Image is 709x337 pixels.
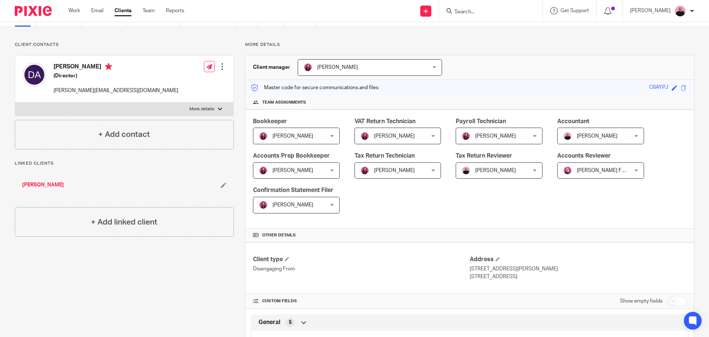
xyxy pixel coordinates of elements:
[23,63,46,87] img: svg%3E
[649,84,668,92] div: C6AYPJ
[289,319,292,326] span: 5
[462,132,470,141] img: 21.png
[189,106,214,112] p: More details
[630,7,671,14] p: [PERSON_NAME]
[475,134,516,139] span: [PERSON_NAME]
[54,63,178,72] h4: [PERSON_NAME]
[166,7,184,14] a: Reports
[259,200,268,209] img: 17.png
[620,297,662,305] label: Show empty fields
[105,63,112,70] i: Primary
[253,265,470,273] p: Disengaging From
[563,132,572,141] img: Bio%20-%20Kemi%20.png
[561,8,589,13] span: Get Support
[454,9,520,16] input: Search
[253,256,470,263] h4: Client type
[245,42,694,48] p: More details
[273,202,313,208] span: [PERSON_NAME]
[253,118,287,124] span: Bookkeeper
[577,168,632,173] span: [PERSON_NAME] FCCA
[259,132,268,141] img: 21.png
[114,7,131,14] a: Clients
[470,256,686,263] h4: Address
[273,134,313,139] span: [PERSON_NAME]
[354,118,415,124] span: VAT Return Technician
[91,7,103,14] a: Email
[22,181,64,189] a: [PERSON_NAME]
[98,129,150,140] h4: + Add contact
[557,153,611,159] span: Accounts Reviewer
[674,5,686,17] img: Bio%20-%20Kemi%20.png
[253,153,330,159] span: Accounts Prep Bookkeeper
[258,319,280,326] span: General
[462,166,470,175] img: Bio%20-%20Kemi%20.png
[253,298,470,304] h4: CUSTOM FIELDS
[251,84,379,91] p: Master code for secure communications and files
[360,132,369,141] img: 21.png
[262,100,306,105] span: Team assignments
[374,168,415,173] span: [PERSON_NAME]
[91,216,157,228] h4: + Add linked client
[317,65,358,70] span: [PERSON_NAME]
[259,166,268,175] img: 21.png
[577,134,617,139] span: [PERSON_NAME]
[68,7,80,14] a: Work
[470,273,686,280] p: [STREET_ADDRESS]
[304,63,312,72] img: 21.png
[456,153,512,159] span: Tax Return Reviewer
[354,153,415,159] span: Tax Return Technician
[253,64,290,71] h3: Client manager
[54,87,178,94] p: [PERSON_NAME][EMAIL_ADDRESS][DOMAIN_NAME]
[456,118,506,124] span: Payroll Technician
[374,134,415,139] span: [PERSON_NAME]
[557,118,589,124] span: Accountant
[475,168,516,173] span: [PERSON_NAME]
[360,166,369,175] img: 21.png
[54,72,178,80] h5: (Director)
[15,161,234,166] p: Linked clients
[15,42,234,48] p: Client contacts
[273,168,313,173] span: [PERSON_NAME]
[143,7,155,14] a: Team
[262,232,296,238] span: Other details
[253,187,333,193] span: Confirmation Statement Filer
[470,265,686,273] p: [STREET_ADDRESS][PERSON_NAME]
[563,166,572,175] img: Cheryl%20Sharp%20FCCA.png
[15,6,52,16] img: Pixie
